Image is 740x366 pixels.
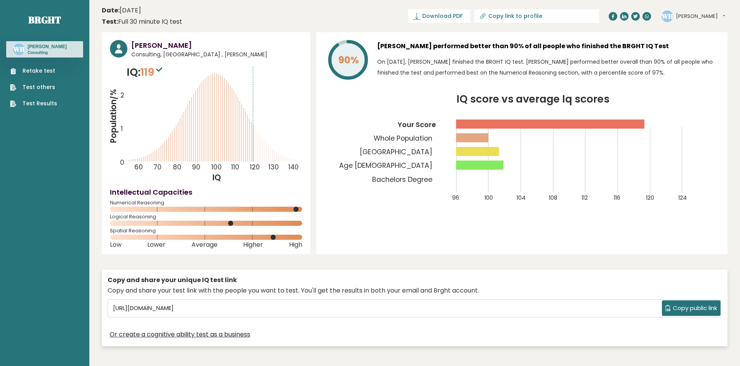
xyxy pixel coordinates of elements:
[456,92,609,106] tspan: IQ score vs average Iq scores
[338,53,359,67] tspan: 90%
[120,91,124,100] tspan: 2
[243,243,263,246] span: Higher
[484,194,493,202] tspan: 100
[120,158,124,167] tspan: 0
[673,304,717,313] span: Copy public link
[131,40,302,51] h3: [PERSON_NAME]
[28,14,61,26] a: Brght
[192,162,200,172] tspan: 90
[289,243,302,246] span: High
[676,12,725,20] button: [PERSON_NAME]
[108,286,722,295] div: Copy and share your test link with the people you want to test. You'll get the results in both yo...
[408,9,470,23] a: Download PDF
[110,187,302,197] h4: Intellectual Capacities
[397,120,436,129] tspan: Your Score
[102,6,120,15] b: Date:
[288,162,299,172] tspan: 140
[678,194,687,202] tspan: 124
[102,17,118,26] b: Test:
[549,194,557,202] tspan: 108
[452,194,459,202] tspan: 96
[108,275,722,285] div: Copy and share your unique IQ test link
[661,11,673,20] text: WH
[121,124,123,133] tspan: 1
[127,64,164,80] p: IQ:
[231,162,239,172] tspan: 110
[10,67,57,75] a: Retake test
[211,162,222,172] tspan: 100
[131,51,302,59] span: Consulting, [GEOGRAPHIC_DATA] , [PERSON_NAME]
[110,330,250,339] a: Or create a cognitive ability test as a business
[377,56,719,78] p: On [DATE], [PERSON_NAME] finished the BRGHT IQ test. [PERSON_NAME] performed better overall than ...
[250,162,260,172] tspan: 120
[173,162,181,172] tspan: 80
[10,99,57,108] a: Test Results
[372,175,432,184] tspan: Bachelors Degree
[339,161,432,170] tspan: Age [DEMOGRAPHIC_DATA]
[269,162,279,172] tspan: 130
[213,172,221,183] tspan: IQ
[582,194,588,202] tspan: 112
[13,45,25,54] text: WH
[102,6,141,15] time: [DATE]
[108,89,119,143] tspan: Population/%
[28,44,67,50] h3: [PERSON_NAME]
[662,300,721,316] button: Copy public link
[646,194,654,202] tspan: 120
[377,40,719,52] h3: [PERSON_NAME] performed better than 90% of all people who finished the BRGHT IQ Test
[110,215,302,218] span: Logical Reasoning
[102,17,182,26] div: Full 30 minute IQ test
[517,194,526,202] tspan: 104
[110,229,302,232] span: Spatial Reasoning
[360,147,432,157] tspan: [GEOGRAPHIC_DATA]
[110,243,122,246] span: Low
[422,12,463,20] span: Download PDF
[374,134,432,143] tspan: Whole Population
[192,243,218,246] span: Average
[28,50,67,56] p: Consulting
[147,243,165,246] span: Lower
[10,83,57,91] a: Test others
[153,162,162,172] tspan: 70
[614,194,620,202] tspan: 116
[134,162,143,172] tspan: 60
[141,65,164,79] span: 119
[110,201,302,204] span: Numerical Reasoning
